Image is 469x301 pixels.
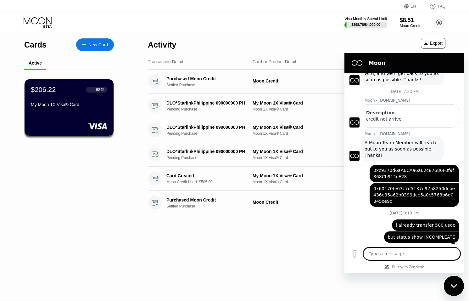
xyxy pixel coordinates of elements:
div: $206.22 [31,86,56,94]
div: New Card [88,42,108,48]
div: $8.51 [400,17,420,24]
div: EN [411,4,416,9]
div: DLO*StarlinkPhilippine 090000000 PHPending PurchaseMy Moon 1X Visa® CardMoon 1X Visa® Card[DATE]1... [148,94,445,118]
div: 9845 [96,88,104,92]
div: DLO*StarlinkPhilippine 090000000 PH [166,100,250,105]
div: Settled Purchase [166,83,256,87]
div: Card CreatedMoon Credit Used: $505.00My Moon 1X Visa® CardMoon 1X Visa® Card[DATE]4:55 PM$505.00 [148,167,445,191]
div: Moon 1X Visa® Card [253,131,363,136]
div: $298.78 / $4,000.00 [351,23,380,26]
div: My Moon 1X Visa® Card [253,100,363,105]
div: Moon Credit Used: $505.00 [166,180,256,184]
div: EN [404,3,423,9]
div: ● ● ● ● [89,89,95,91]
div: Transaction Detail [148,59,183,64]
div: FAQ [438,4,445,9]
div: My Moon 1X Visa® Card [253,125,363,130]
div: Active [29,60,42,65]
div: Activity [148,40,176,49]
div: Export [421,38,445,48]
div: Purchased Moon Credit [166,76,250,81]
div: Moon 1X Visa® Card [253,107,363,111]
div: Moon Credit [400,24,420,28]
div: New Card [76,38,114,51]
div: My Moon 1X Visa® Card [253,149,363,154]
div: Moon 1X Visa® Card [253,156,363,160]
div: Visa Monthly Spend Limit [344,17,387,21]
div: Moon Credit [253,78,363,83]
div: My Moon 1X Visa® Card [253,173,363,178]
div: Export [424,41,443,46]
div: DLO*StarlinkPhilippine 090000000 PH [166,149,250,154]
div: Pending Purchase [166,107,256,111]
div: Card or Product Detail [253,59,296,64]
div: Purchased Moon CreditSettled PurchaseMoon Credit[DATE]7:03 PM$5.00 [148,70,445,94]
iframe: Button to launch messaging window, conversation in progress [444,276,464,296]
iframe: Messaging window [344,53,464,273]
div: Pending Purchase [166,131,256,136]
div: Card Created [166,173,250,178]
div: DLO*StarlinkPhilippine 090000000 PH [166,125,250,130]
div: Moon 1X Visa® Card [253,180,363,184]
div: Settled Purchase [166,204,256,208]
div: Cards [24,40,47,49]
div: $206.22● ● ● ●9845My Moon 1X Visa® Card [25,79,114,136]
div: $8.51Moon Credit [400,17,420,28]
div: Pending Purchase [166,156,256,160]
div: Moon Credit [253,200,363,205]
div: Visa Monthly Spend Limit$298.78/$4,000.00 [344,17,387,28]
div: Purchased Moon Credit [166,197,250,202]
div: Purchased Moon CreditSettled PurchaseMoon Credit[DATE]4:30 PM$510.00 [148,191,445,215]
div: FAQ [423,3,445,9]
div: DLO*StarlinkPhilippine 090000000 PHPending PurchaseMy Moon 1X Visa® CardMoon 1X Visa® Card[DATE]6... [148,142,445,167]
div: DLO*StarlinkPhilippine 090000000 PHPending PurchaseMy Moon 1X Visa® CardMoon 1X Visa® Card[DATE]7... [148,118,445,142]
div: My Moon 1X Visa® Card [31,102,107,107]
